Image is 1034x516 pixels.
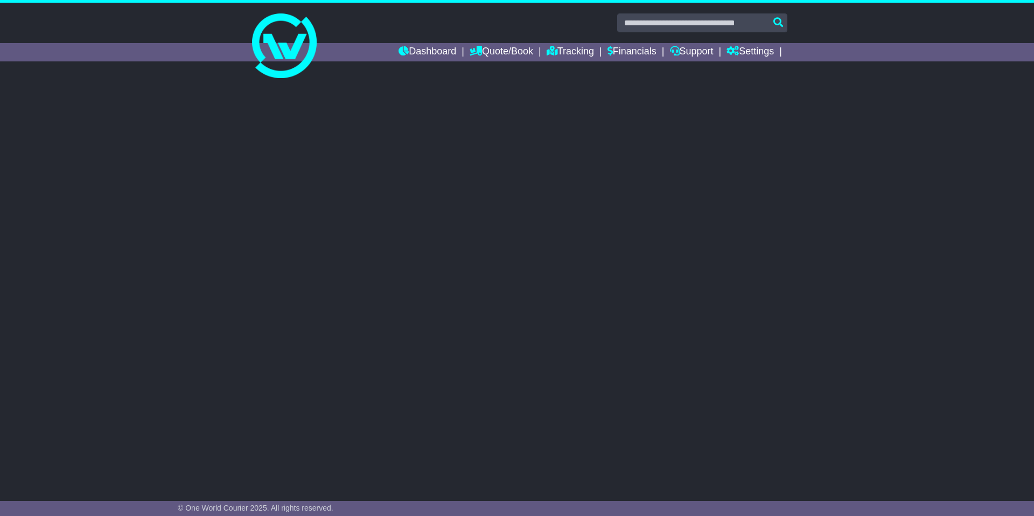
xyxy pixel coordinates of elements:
[670,43,714,61] a: Support
[607,43,656,61] a: Financials
[178,504,333,512] span: © One World Courier 2025. All rights reserved.
[726,43,774,61] a: Settings
[470,43,533,61] a: Quote/Book
[399,43,456,61] a: Dashboard
[547,43,594,61] a: Tracking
